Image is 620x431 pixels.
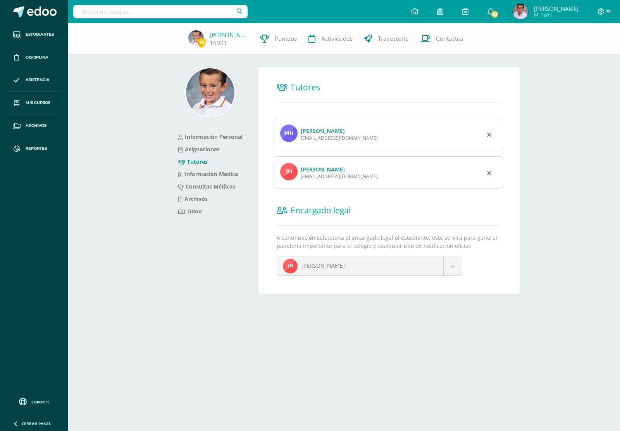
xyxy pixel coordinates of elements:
[178,170,238,178] a: Información Medica
[275,35,297,43] span: Punteos
[491,10,499,19] span: 53
[277,256,462,275] a: [PERSON_NAME]
[321,35,353,43] span: Actividades
[178,133,243,140] a: Información Personal
[436,35,463,43] span: Contactos
[26,31,54,38] span: Estudiantes
[178,195,208,203] a: Archivos
[6,92,62,114] a: Mis cursos
[26,54,48,61] span: Disciplina
[197,38,206,47] span: 10
[210,31,248,39] a: [PERSON_NAME]
[301,135,378,141] div: [EMAIL_ADDRESS][DOMAIN_NAME]
[534,5,579,12] span: [PERSON_NAME]
[513,4,528,19] img: 9521831b7eb62fd0ab6b39a80c4a7782.png
[358,23,415,54] a: Trayectoria
[186,68,234,117] img: 03758c2e2b013a4cdd21e467b7686cba.png
[9,396,59,407] a: Soporte
[378,35,409,43] span: Trayectoria
[26,145,47,152] span: Reportes
[6,114,62,137] a: Archivos
[26,100,50,106] span: Mis cursos
[301,166,345,173] a: [PERSON_NAME]
[210,39,227,47] a: 16031
[178,158,208,165] a: Tutores
[280,125,298,142] img: profile image
[6,137,62,160] a: Reportes
[26,123,46,129] span: Archivos
[291,82,320,93] span: Tutores
[188,30,204,46] img: 0cf070b3f73cc95f7a01c457212174bd.png
[254,23,303,54] a: Punteos
[534,12,579,18] span: Mi Perfil
[178,145,220,153] a: Asignaciones
[487,168,491,177] div: Remover
[26,77,50,83] span: Asistencia
[301,173,378,180] div: [EMAIL_ADDRESS][DOMAIN_NAME]
[22,421,51,426] span: Cerrar panel
[277,234,501,250] p: A continuación selecciona el encargado legal el estudiante, este servirá para generar papelería i...
[303,23,358,54] a: Actividades
[73,5,248,18] input: Busca un usuario...
[6,46,62,69] a: Disciplina
[6,23,62,46] a: Estudiantes
[487,130,491,139] div: Remover
[178,208,202,215] a: Odoo
[6,69,62,92] a: Asistencia
[31,399,50,405] span: Soporte
[415,23,469,54] a: Contactos
[280,163,298,180] img: profile image
[291,205,351,216] span: Encargado legal
[178,183,235,190] a: Consultas Médicas
[283,259,298,273] img: c6abc1ee93ba44df7df6f2da5c466625.png
[301,262,345,269] span: [PERSON_NAME]
[301,127,345,135] a: [PERSON_NAME]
